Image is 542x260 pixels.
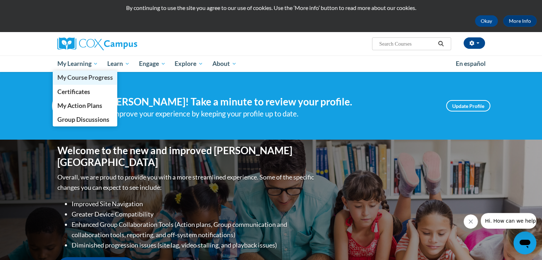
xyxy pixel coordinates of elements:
span: Engage [139,59,166,68]
a: Cox Campus [57,37,193,50]
a: More Info [503,15,537,27]
iframe: Close message [464,214,478,229]
h1: Welcome to the new and improved [PERSON_NAME][GEOGRAPHIC_DATA] [57,145,316,168]
span: My Action Plans [57,102,102,109]
span: En español [456,60,486,67]
li: Improved Site Navigation [72,199,316,209]
div: Help improve your experience by keeping your profile up to date. [95,108,435,120]
button: Search [435,40,446,48]
a: En español [451,56,490,71]
img: Profile Image [52,90,84,122]
a: Group Discussions [53,113,118,126]
span: Certificates [57,88,90,95]
a: Certificates [53,85,118,99]
iframe: Button to launch messaging window [513,232,536,254]
h4: Hi [PERSON_NAME]! Take a minute to review your profile. [95,96,435,108]
button: Account Settings [464,37,485,49]
li: Greater Device Compatibility [72,209,316,219]
a: My Course Progress [53,71,118,84]
p: Overall, we are proud to provide you with a more streamlined experience. Some of the specific cha... [57,172,316,193]
a: My Learning [53,56,103,72]
img: Cox Campus [57,37,137,50]
input: Search Courses [378,40,435,48]
a: About [208,56,241,72]
span: About [212,59,237,68]
span: My Learning [57,59,98,68]
button: Okay [475,15,498,27]
span: Hi. How can we help? [4,5,58,11]
span: Group Discussions [57,116,109,123]
span: Learn [107,59,130,68]
a: Learn [103,56,134,72]
a: Engage [134,56,170,72]
a: Explore [170,56,208,72]
span: My Course Progress [57,74,113,81]
p: By continuing to use the site you agree to our use of cookies. Use the ‘More info’ button to read... [5,4,537,12]
a: My Action Plans [53,99,118,113]
span: Explore [175,59,203,68]
li: Enhanced Group Collaboration Tools (Action plans, Group communication and collaboration tools, re... [72,219,316,240]
iframe: Message from company [481,213,536,229]
a: Update Profile [446,100,490,111]
li: Diminished progression issues (site lag, video stalling, and playback issues) [72,240,316,250]
div: Main menu [47,56,496,72]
